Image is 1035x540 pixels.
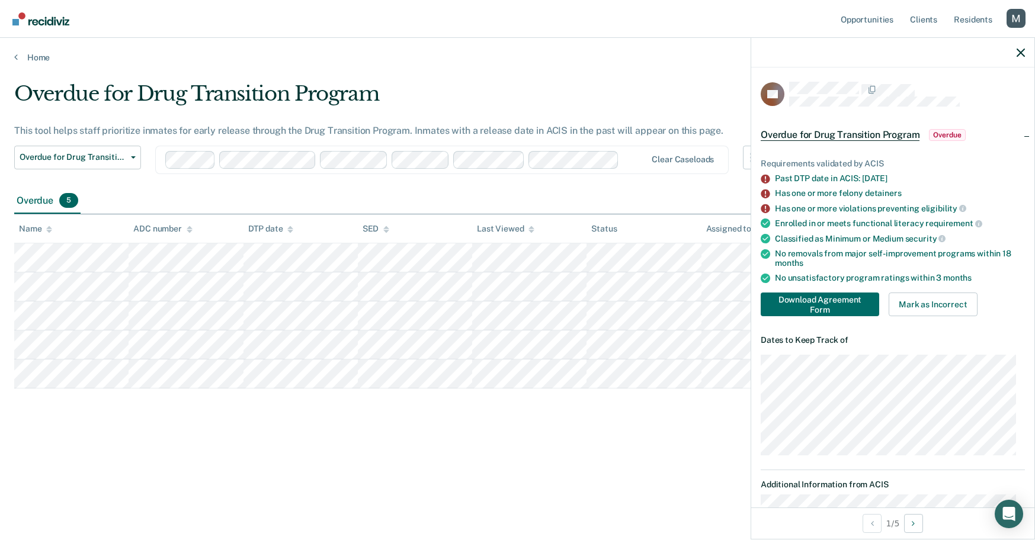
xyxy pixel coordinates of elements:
[761,335,1025,345] dt: Dates to Keep Track of
[14,82,790,115] div: Overdue for Drug Transition Program
[761,292,884,316] a: Navigate to form link
[775,188,1025,198] div: Has one or more felony detainers
[775,273,1025,283] div: No unsatisfactory program ratings within 3
[59,193,78,208] span: 5
[761,292,879,316] button: Download Agreement Form
[14,52,1021,63] a: Home
[706,224,762,234] div: Assigned to
[751,507,1034,539] div: 1 / 5
[943,273,972,282] span: months
[775,233,1025,244] div: Classified as Minimum or Medium
[591,224,617,234] div: Status
[14,125,790,136] div: This tool helps staff prioritize inmates for early release through the Drug Transition Program. I...
[14,188,81,214] div: Overdue
[477,224,534,234] div: Last Viewed
[133,224,193,234] div: ADC number
[775,249,1025,269] div: No removals from major self-improvement programs within 18
[761,159,1025,169] div: Requirements validated by ACIS
[751,116,1034,154] div: Overdue for Drug Transition ProgramOverdue
[20,152,126,162] span: Overdue for Drug Transition Program
[904,514,923,533] button: Next Opportunity
[761,480,1025,490] dt: Additional Information from ACIS
[889,292,978,316] button: Mark as Incorrect
[925,218,982,228] span: requirement
[929,129,965,141] span: Overdue
[905,234,946,243] span: security
[775,203,1025,214] div: Has one or more violations preventing eligibility
[19,224,52,234] div: Name
[775,218,1025,229] div: Enrolled in or meets functional literacy
[248,224,294,234] div: DTP date
[652,155,714,165] div: Clear caseloads
[775,258,803,268] span: months
[775,173,1025,184] div: Past DTP date in ACIS: [DATE]
[995,500,1023,528] div: Open Intercom Messenger
[12,12,69,25] img: Recidiviz
[761,129,919,141] span: Overdue for Drug Transition Program
[1007,9,1026,28] button: Profile dropdown button
[363,224,390,234] div: SED
[863,514,882,533] button: Previous Opportunity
